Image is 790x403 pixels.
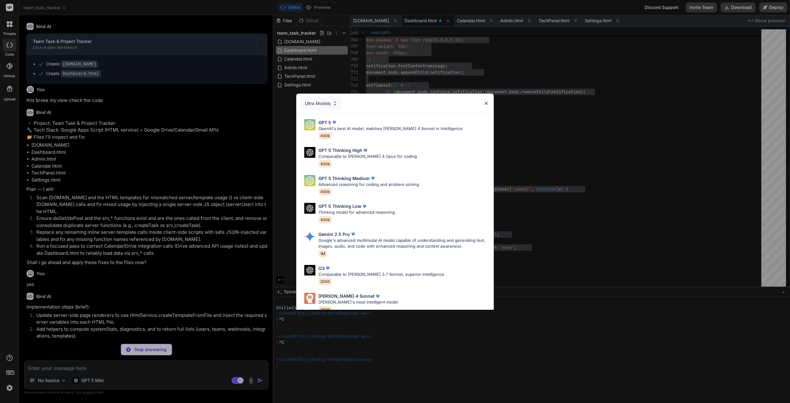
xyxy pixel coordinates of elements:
[318,182,419,188] p: Advanced reasoning for coding and problem solving
[318,126,463,132] p: OpenAI's best AI model, matches [PERSON_NAME] 4 Sonnet in Intelligence
[318,271,444,278] p: Comparable to [PERSON_NAME] 3.7 Sonnet, superior intelligence
[331,119,337,125] img: premium
[318,203,361,209] p: GPT 5 Thinking Low
[318,250,327,257] span: 1M
[318,299,398,305] p: [PERSON_NAME]'s most intelligent model
[304,119,315,130] img: Pick Models
[304,147,315,158] img: Pick Models
[375,293,381,299] img: premium
[304,231,315,242] img: Pick Models
[301,97,341,110] div: Ultra Models
[318,265,325,271] p: O3
[318,175,370,182] p: GPT 5 Thinking Medium
[318,188,332,195] span: 400k
[318,237,489,250] p: Google's advanced multimodal AI model capable of understanding and generating text, images, audio...
[350,231,356,237] img: premium
[318,306,332,313] span: 200K
[318,153,417,160] p: Comparable to [PERSON_NAME] 4 Opus for coding
[304,293,315,304] img: Pick Models
[318,147,362,153] p: GPT 5 Thinking High
[332,101,338,106] img: Pick Models
[362,147,368,153] img: premium
[318,278,332,285] span: 200K
[304,265,315,276] img: Pick Models
[370,175,376,181] img: premium
[361,203,368,209] img: premium
[318,160,332,167] span: 400k
[484,101,489,106] img: close
[304,175,315,186] img: Pick Models
[318,231,350,237] p: Gemini 2.5 Pro
[318,293,375,299] p: [PERSON_NAME] 4 Sonnet
[318,216,332,223] span: 400k
[318,209,396,216] p: Thinking model for advanced reasoning.
[325,265,331,271] img: premium
[318,132,332,139] span: 400k
[304,203,315,214] img: Pick Models
[318,119,331,126] p: GPT 5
